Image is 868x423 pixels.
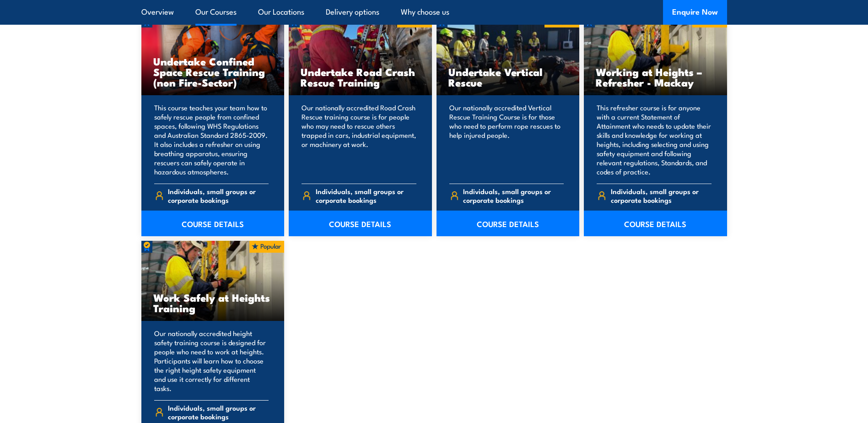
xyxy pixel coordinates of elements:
[463,187,564,204] span: Individuals, small groups or corporate bookings
[437,211,580,236] a: COURSE DETAILS
[449,103,564,176] p: Our nationally accredited Vertical Rescue Training Course is for those who need to perform rope r...
[611,187,712,204] span: Individuals, small groups or corporate bookings
[316,187,416,204] span: Individuals, small groups or corporate bookings
[154,329,269,393] p: Our nationally accredited height safety training course is designed for people who need to work a...
[301,66,420,87] h3: Undertake Road Crash Rescue Training
[597,103,712,176] p: This refresher course is for anyone with a current Statement of Attainment who needs to update th...
[596,66,715,87] h3: Working at Heights – Refresher - Mackay
[168,187,269,204] span: Individuals, small groups or corporate bookings
[168,403,269,421] span: Individuals, small groups or corporate bookings
[584,211,727,236] a: COURSE DETAILS
[289,211,432,236] a: COURSE DETAILS
[302,103,416,176] p: Our nationally accredited Road Crash Rescue training course is for people who may need to rescue ...
[153,56,273,87] h3: Undertake Confined Space Rescue Training (non Fire-Sector)
[141,211,285,236] a: COURSE DETAILS
[154,103,269,176] p: This course teaches your team how to safely rescue people from confined spaces, following WHS Reg...
[153,292,273,313] h3: Work Safely at Heights Training
[448,66,568,87] h3: Undertake Vertical Rescue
